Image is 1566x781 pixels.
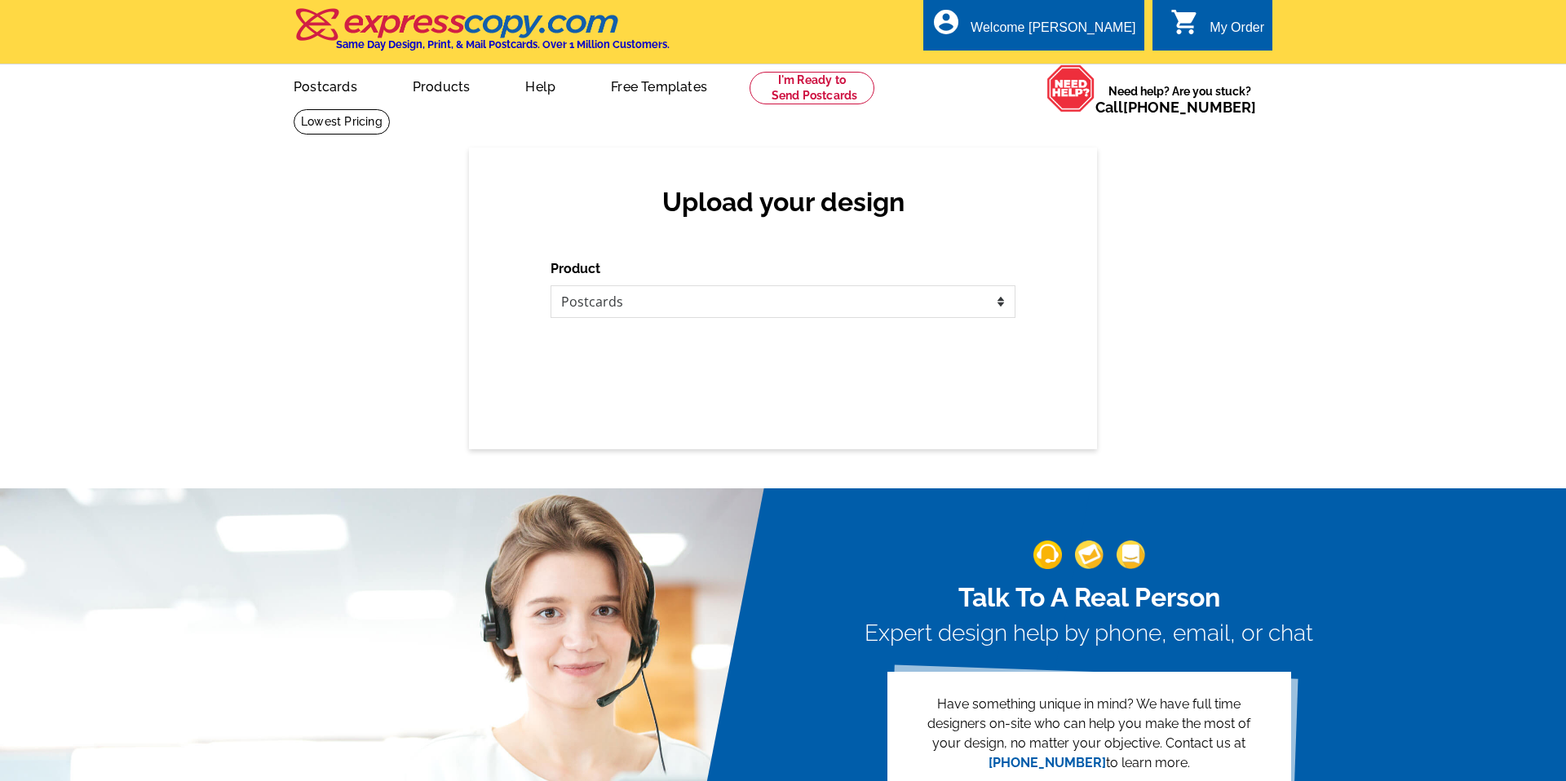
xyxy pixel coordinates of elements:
img: help [1046,64,1095,113]
h2: Upload your design [567,187,999,218]
a: Products [387,66,497,104]
span: Call [1095,99,1256,116]
h3: Expert design help by phone, email, or chat [865,620,1313,647]
label: Product [551,259,600,279]
span: Need help? Are you stuck? [1095,83,1264,116]
h2: Talk To A Real Person [865,582,1313,613]
a: shopping_cart My Order [1170,18,1264,38]
a: [PHONE_NUMBER] [989,755,1106,770]
img: support-img-3_1.png [1117,541,1145,569]
a: Postcards [268,66,383,104]
a: Same Day Design, Print, & Mail Postcards. Over 1 Million Customers. [294,20,670,51]
h4: Same Day Design, Print, & Mail Postcards. Over 1 Million Customers. [336,38,670,51]
img: support-img-2.png [1075,541,1104,569]
p: Have something unique in mind? We have full time designers on-site who can help you make the most... [913,695,1265,773]
a: Free Templates [585,66,733,104]
i: shopping_cart [1170,7,1200,37]
i: account_circle [931,7,961,37]
div: Welcome [PERSON_NAME] [971,20,1135,43]
a: Help [499,66,582,104]
div: My Order [1210,20,1264,43]
a: [PHONE_NUMBER] [1123,99,1256,116]
img: support-img-1.png [1033,541,1062,569]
